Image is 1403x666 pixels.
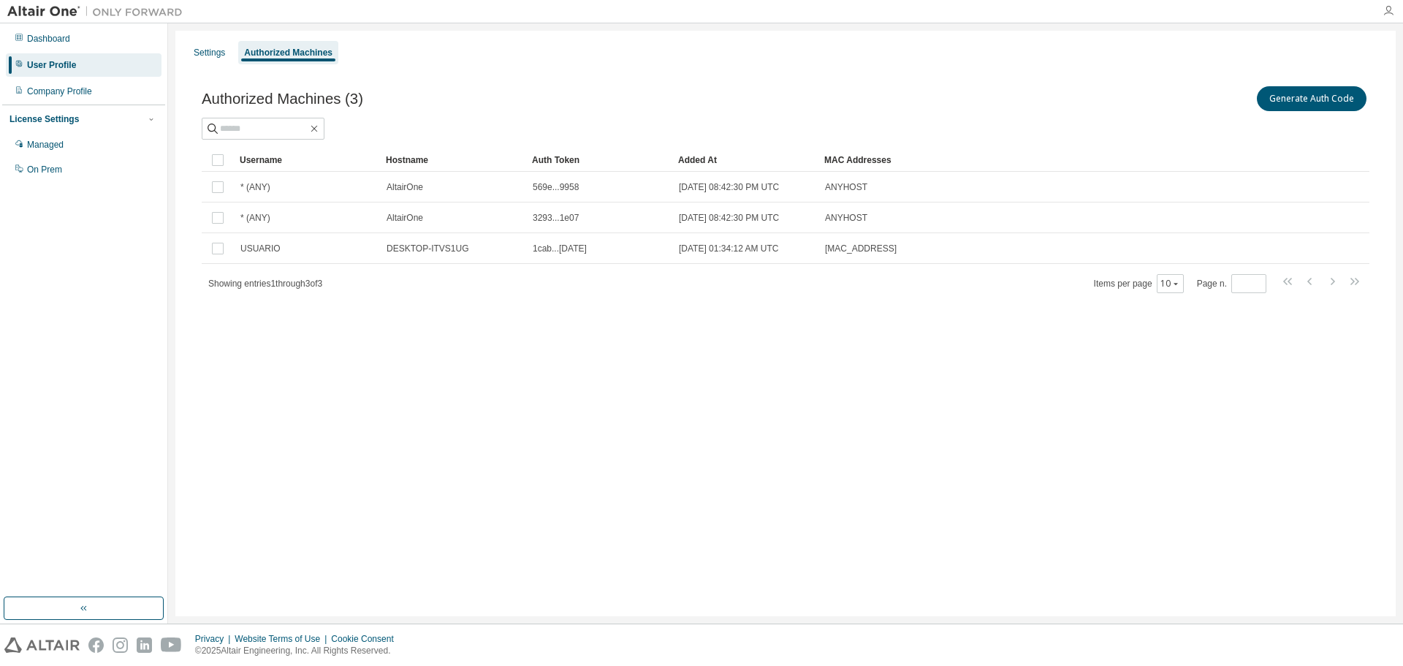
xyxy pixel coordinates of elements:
div: Company Profile [27,86,92,97]
span: AltairOne [387,181,423,193]
div: Authorized Machines [244,47,332,58]
img: linkedin.svg [137,637,152,653]
span: ANYHOST [825,212,867,224]
span: DESKTOP-ITVS1UG [387,243,468,254]
span: [DATE] 08:42:30 PM UTC [679,212,779,224]
div: On Prem [27,164,62,175]
div: Added At [678,148,813,172]
p: © 2025 Altair Engineering, Inc. All Rights Reserved. [195,645,403,657]
span: [MAC_ADDRESS] [825,243,897,254]
span: 1cab...[DATE] [533,243,587,254]
span: 569e...9958 [533,181,579,193]
img: instagram.svg [113,637,128,653]
div: Cookie Consent [331,633,402,645]
img: Altair One [7,4,190,19]
div: Privacy [195,633,235,645]
span: AltairOne [387,212,423,224]
span: Items per page [1094,274,1184,293]
div: Hostname [386,148,520,172]
img: facebook.svg [88,637,104,653]
div: User Profile [27,59,76,71]
span: [DATE] 01:34:12 AM UTC [679,243,779,254]
div: MAC Addresses [824,148,1216,172]
div: Dashboard [27,33,70,45]
div: Username [240,148,374,172]
button: 10 [1160,278,1180,290]
span: USUARIO [240,243,281,254]
div: Auth Token [532,148,666,172]
span: [DATE] 08:42:30 PM UTC [679,181,779,193]
img: altair_logo.svg [4,637,80,653]
div: License Settings [9,113,79,125]
span: ANYHOST [825,181,867,193]
span: * (ANY) [240,181,270,193]
div: Website Terms of Use [235,633,331,645]
span: Page n. [1197,274,1266,293]
span: * (ANY) [240,212,270,224]
div: Settings [194,47,225,58]
button: Generate Auth Code [1257,86,1366,111]
span: Showing entries 1 through 3 of 3 [208,279,322,289]
img: youtube.svg [161,637,182,653]
div: Managed [27,139,64,151]
span: Authorized Machines (3) [202,91,363,107]
span: 3293...1e07 [533,212,579,224]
